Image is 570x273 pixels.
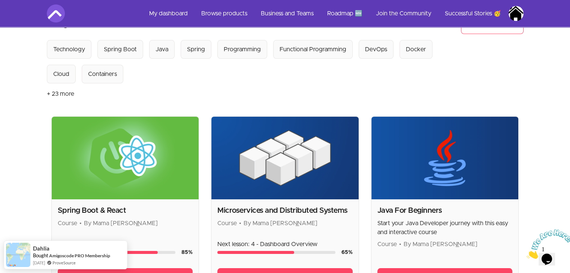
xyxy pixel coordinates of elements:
[143,4,194,22] a: My dashboard
[404,241,477,247] span: By Mama [PERSON_NAME]
[321,4,368,22] a: Roadmap 🆕
[181,250,193,255] span: 85 %
[217,205,353,216] h2: Microservices and Distributed Systems
[6,243,30,267] img: provesource social proof notification image
[143,4,524,22] nav: Main
[439,4,507,22] a: Successful Stories 🥳
[187,45,205,54] div: Spring
[52,260,76,266] a: ProveSource
[88,70,117,79] div: Containers
[84,220,158,226] span: By Mama [PERSON_NAME]
[53,70,69,79] div: Cloud
[217,240,353,249] p: Next lesson: 4 - Dashboard Overview
[280,45,346,54] div: Functional Programming
[33,252,48,258] span: Bought
[47,83,74,104] button: + 23 more
[3,3,6,9] span: 1
[370,4,437,22] a: Join the Community
[33,260,45,266] span: [DATE]
[255,4,320,22] a: Business and Teams
[217,251,335,254] div: Course progress
[104,45,137,54] div: Spring Boot
[217,220,237,226] span: Course
[58,205,193,216] h2: Spring Boot & React
[156,45,168,54] div: Java
[244,220,317,226] span: By Mama [PERSON_NAME]
[377,219,513,237] p: Start your Java Developer journey with this easy and interactive course
[365,45,387,54] div: DevOps
[377,205,513,216] h2: Java For Beginners
[33,245,49,252] span: Dahlia
[52,117,199,199] img: Product image for Spring Boot & React
[47,4,65,22] img: Amigoscode logo
[79,220,82,226] span: •
[239,220,241,226] span: •
[58,240,193,249] p: Next lesson: Exercise sol
[399,241,401,247] span: •
[211,117,359,199] img: Product image for Microservices and Distributed Systems
[377,241,397,247] span: Course
[53,45,85,54] div: Technology
[224,45,261,54] div: Programming
[509,6,524,21] img: Profile image for Muhammad Faisal Imran Khan
[58,220,77,226] span: Course
[524,226,570,262] iframe: chat widget
[341,250,353,255] span: 65 %
[3,3,49,33] img: Chat attention grabber
[371,117,519,199] img: Product image for Java For Beginners
[195,4,253,22] a: Browse products
[49,253,110,258] a: Amigoscode PRO Membership
[406,45,426,54] div: Docker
